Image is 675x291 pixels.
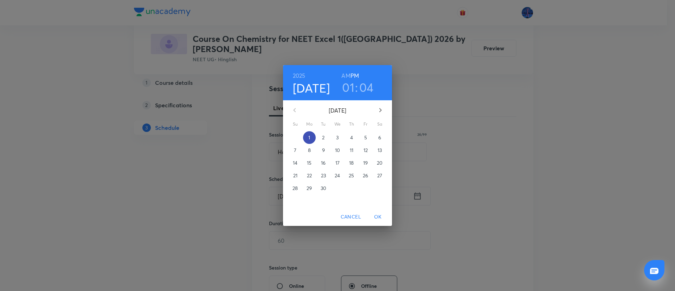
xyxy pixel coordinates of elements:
button: 6 [373,131,386,144]
button: 27 [373,169,386,182]
p: 26 [363,172,368,179]
button: 15 [303,157,316,169]
button: 26 [359,169,372,182]
p: [DATE] [303,106,372,115]
span: OK [369,213,386,221]
button: 3 [331,131,344,144]
p: 14 [293,159,297,166]
button: 5 [359,131,372,144]
p: 18 [349,159,354,166]
p: 9 [322,147,325,154]
button: 11 [345,144,358,157]
button: 17 [331,157,344,169]
p: 4 [350,134,353,141]
span: Su [289,121,302,128]
p: 20 [377,159,382,166]
p: 15 [307,159,311,166]
button: 23 [317,169,330,182]
p: 1 [308,134,310,141]
p: 21 [293,172,297,179]
p: 28 [292,185,298,192]
span: Mo [303,121,316,128]
button: 9 [317,144,330,157]
p: 3 [336,134,339,141]
button: 8 [303,144,316,157]
button: 18 [345,157,358,169]
p: 23 [321,172,326,179]
button: 1 [303,131,316,144]
button: 4 [345,131,358,144]
button: 28 [289,182,302,195]
button: 12 [359,144,372,157]
p: 22 [307,172,312,179]
span: Cancel [341,213,361,221]
button: 25 [345,169,358,182]
p: 10 [335,147,340,154]
button: 24 [331,169,344,182]
button: AM [341,71,350,81]
p: 13 [378,147,382,154]
p: 16 [321,159,326,166]
button: 01 [342,80,354,95]
button: OK [367,210,389,223]
p: 2 [322,134,324,141]
p: 17 [335,159,340,166]
p: 29 [307,185,312,192]
span: Th [345,121,358,128]
p: 6 [378,134,381,141]
button: 22 [303,169,316,182]
p: 11 [350,147,353,154]
p: 25 [349,172,354,179]
button: PM [351,71,359,81]
button: 13 [373,144,386,157]
button: 30 [317,182,330,195]
button: 21 [289,169,302,182]
p: 8 [308,147,311,154]
button: 2 [317,131,330,144]
button: [DATE] [293,81,330,95]
span: Sa [373,121,386,128]
p: 7 [294,147,296,154]
button: 2025 [293,71,306,81]
button: 29 [303,182,316,195]
p: 27 [377,172,382,179]
button: 19 [359,157,372,169]
p: 12 [364,147,368,154]
span: Fr [359,121,372,128]
p: 30 [321,185,326,192]
p: 19 [363,159,368,166]
button: 20 [373,157,386,169]
button: 04 [359,80,374,95]
button: 16 [317,157,330,169]
span: We [331,121,344,128]
p: 5 [364,134,367,141]
button: 14 [289,157,302,169]
button: 7 [289,144,302,157]
button: 10 [331,144,344,157]
p: 24 [335,172,340,179]
button: Cancel [338,210,364,223]
span: Tu [317,121,330,128]
h3: : [355,80,358,95]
